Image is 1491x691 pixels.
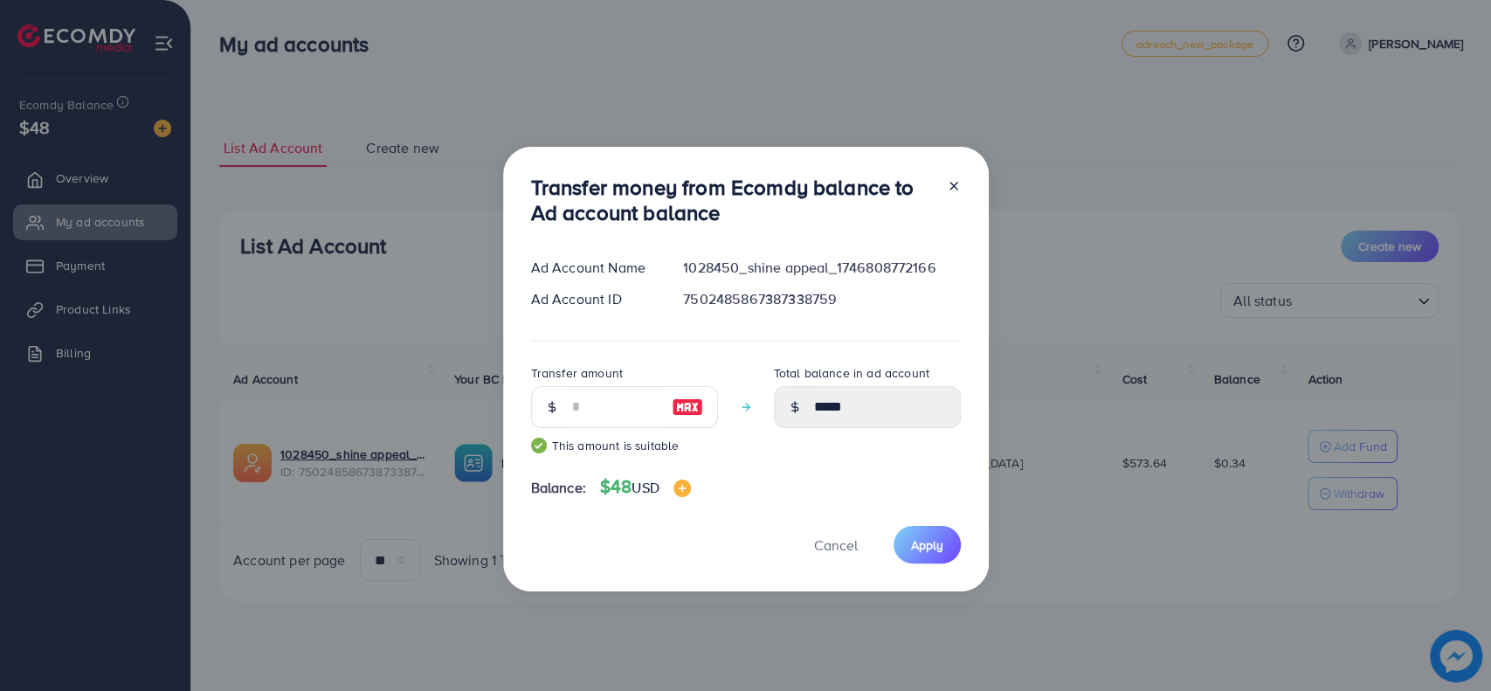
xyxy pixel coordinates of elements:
img: guide [531,438,547,453]
img: image [673,480,691,497]
small: This amount is suitable [531,437,718,454]
div: Ad Account ID [517,289,670,309]
span: Balance: [531,478,586,498]
button: Apply [894,526,961,563]
h4: $48 [600,476,691,498]
span: USD [632,478,659,497]
button: Cancel [792,526,880,563]
div: 1028450_shine appeal_1746808772166 [669,258,974,278]
div: 7502485867387338759 [669,289,974,309]
span: Cancel [814,536,858,555]
label: Total balance in ad account [774,364,929,382]
span: Apply [911,536,943,554]
div: Ad Account Name [517,258,670,278]
label: Transfer amount [531,364,623,382]
img: image [672,397,703,418]
h3: Transfer money from Ecomdy balance to Ad account balance [531,175,933,225]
